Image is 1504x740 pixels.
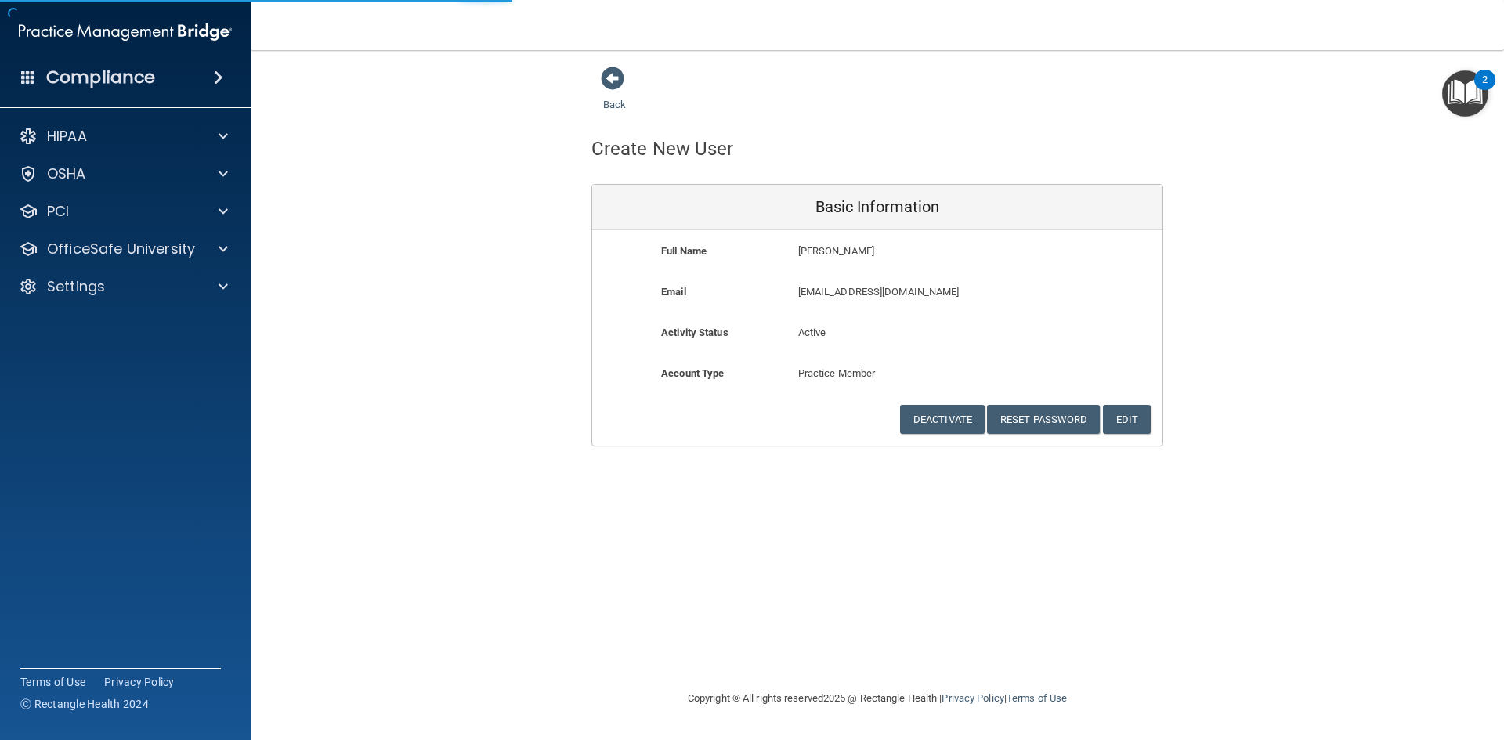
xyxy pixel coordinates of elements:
[798,364,957,383] p: Practice Member
[19,202,228,221] a: PCI
[591,673,1163,724] div: Copyright © All rights reserved 2025 @ Rectangle Health | |
[19,164,228,183] a: OSHA
[661,245,707,257] b: Full Name
[47,240,195,258] p: OfficeSafe University
[19,16,232,48] img: PMB logo
[942,692,1003,704] a: Privacy Policy
[900,405,985,434] button: Deactivate
[1007,692,1067,704] a: Terms of Use
[591,139,734,159] h4: Create New User
[47,127,87,146] p: HIPAA
[987,405,1100,434] button: Reset Password
[19,127,228,146] a: HIPAA
[592,185,1162,230] div: Basic Information
[19,240,228,258] a: OfficeSafe University
[47,164,86,183] p: OSHA
[1103,405,1151,434] button: Edit
[798,242,1048,261] p: [PERSON_NAME]
[47,202,69,221] p: PCI
[20,696,149,712] span: Ⓒ Rectangle Health 2024
[19,277,228,296] a: Settings
[47,277,105,296] p: Settings
[798,283,1048,301] p: [EMAIL_ADDRESS][DOMAIN_NAME]
[661,367,724,379] b: Account Type
[1482,80,1488,100] div: 2
[104,674,175,690] a: Privacy Policy
[20,674,85,690] a: Terms of Use
[603,80,626,110] a: Back
[1442,70,1488,117] button: Open Resource Center, 2 new notifications
[661,327,728,338] b: Activity Status
[46,67,155,88] h4: Compliance
[661,286,686,298] b: Email
[798,323,957,342] p: Active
